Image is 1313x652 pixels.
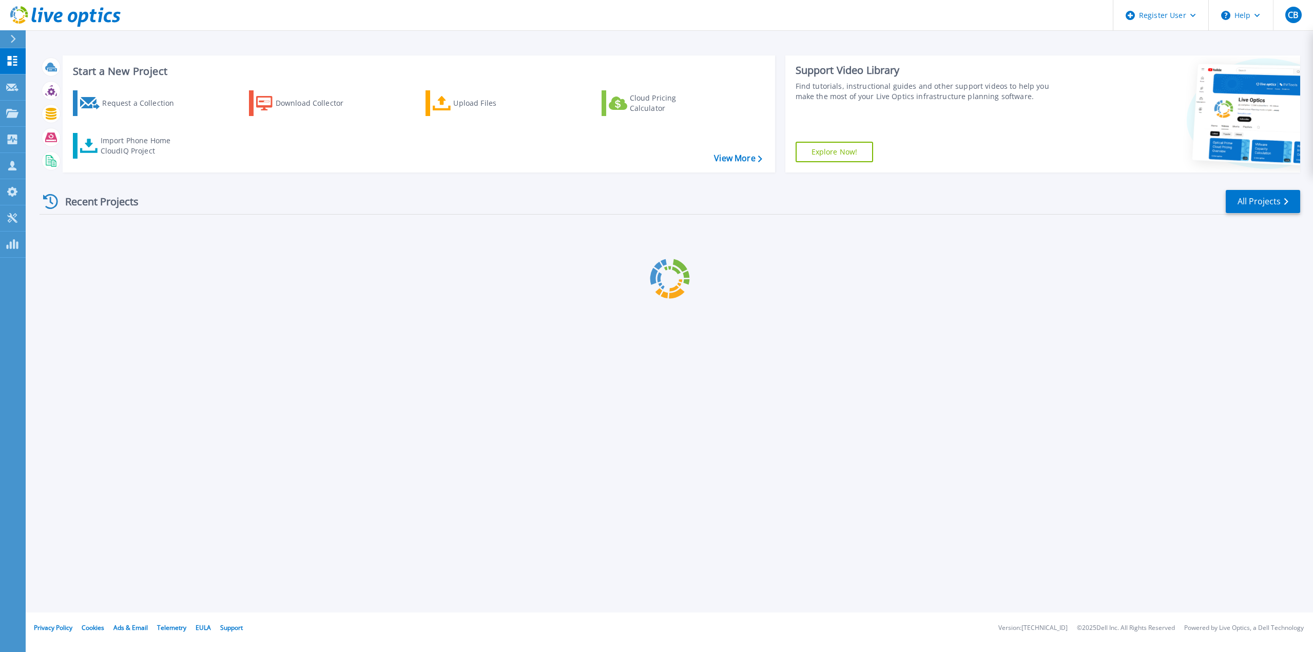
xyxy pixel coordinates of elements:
[157,623,186,632] a: Telemetry
[276,93,358,113] div: Download Collector
[220,623,243,632] a: Support
[196,623,211,632] a: EULA
[453,93,535,113] div: Upload Files
[1288,11,1298,19] span: CB
[34,623,72,632] a: Privacy Policy
[1226,190,1300,213] a: All Projects
[73,90,187,116] a: Request a Collection
[102,93,184,113] div: Request a Collection
[602,90,716,116] a: Cloud Pricing Calculator
[101,136,181,156] div: Import Phone Home CloudIQ Project
[426,90,540,116] a: Upload Files
[82,623,104,632] a: Cookies
[998,625,1068,631] li: Version: [TECHNICAL_ID]
[1184,625,1304,631] li: Powered by Live Optics, a Dell Technology
[73,66,762,77] h3: Start a New Project
[40,189,152,214] div: Recent Projects
[796,64,1062,77] div: Support Video Library
[714,154,762,163] a: View More
[630,93,712,113] div: Cloud Pricing Calculator
[796,81,1062,102] div: Find tutorials, instructional guides and other support videos to help you make the most of your L...
[249,90,363,116] a: Download Collector
[796,142,874,162] a: Explore Now!
[1077,625,1175,631] li: © 2025 Dell Inc. All Rights Reserved
[113,623,148,632] a: Ads & Email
